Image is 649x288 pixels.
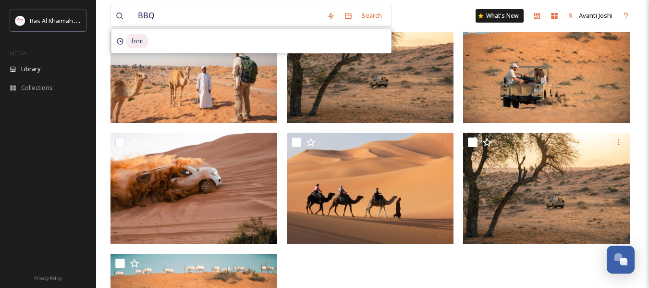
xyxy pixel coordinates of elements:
[30,16,166,25] span: Ras Al Khaimah Tourism Development Authority
[287,133,453,244] img: desert.jpg
[476,9,524,23] a: What's New
[34,275,62,281] span: Privacy Policy
[357,6,387,25] div: Search
[110,12,277,123] img: Ras Al Khaimah desert.jpg
[21,83,53,92] span: Collections
[287,12,453,123] img: Al Wadi desert.jpg
[563,6,617,25] a: Avanti Joshi
[126,34,148,48] span: font
[463,133,630,244] img: desert.jpg
[15,16,25,25] img: Logo_RAKTDA_RGB-01.png
[21,64,40,74] span: Library
[34,272,62,283] a: Privacy Policy
[607,246,635,274] button: Open Chat
[579,11,612,20] span: Avanti Joshi
[463,12,630,123] img: Al Wadi Desert.jpg
[10,50,26,57] span: MEDIA
[133,5,322,26] input: Search your library
[110,133,277,244] img: Dune bashing.jpg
